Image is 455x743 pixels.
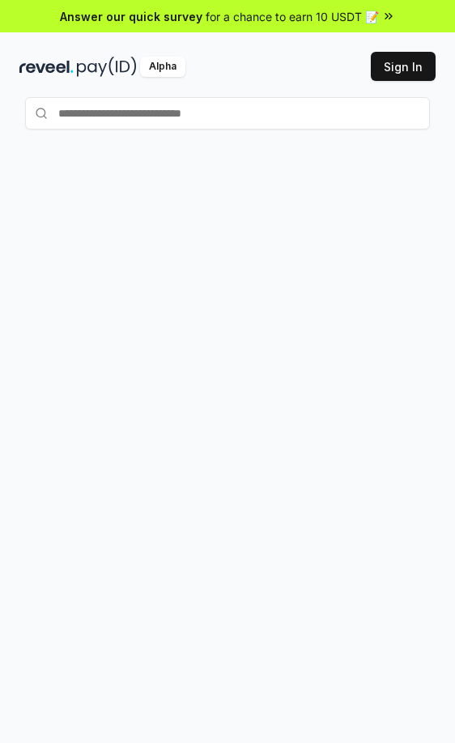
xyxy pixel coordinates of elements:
span: Answer our quick survey [60,8,202,25]
span: for a chance to earn 10 USDT 📝 [206,8,379,25]
img: reveel_dark [19,57,74,77]
button: Sign In [371,52,436,81]
div: Alpha [140,57,185,77]
img: pay_id [77,57,137,77]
